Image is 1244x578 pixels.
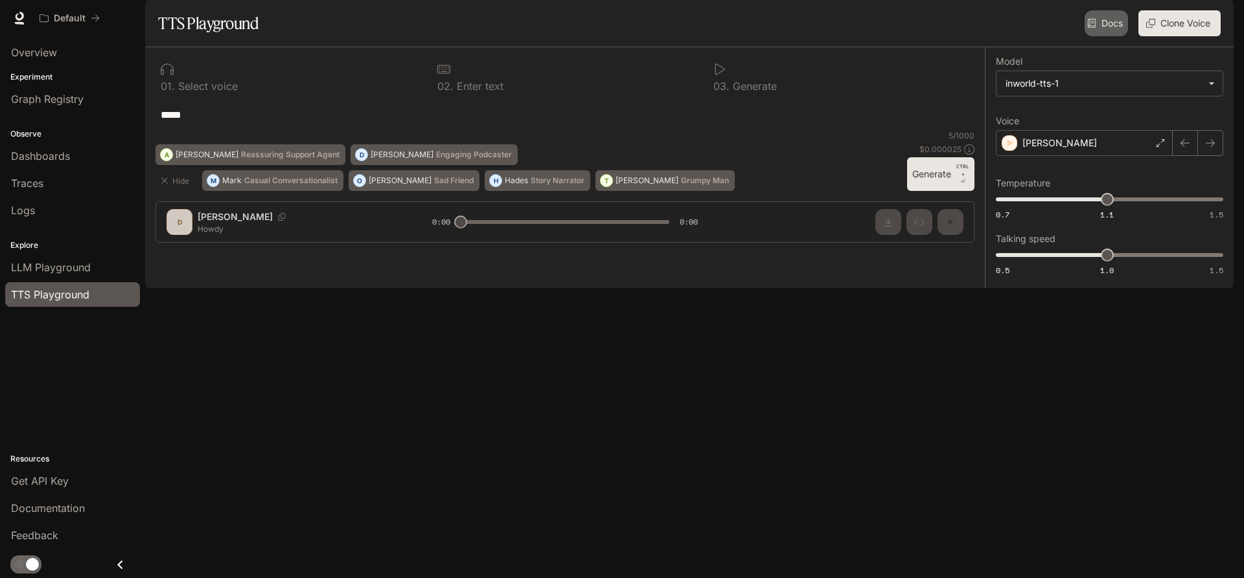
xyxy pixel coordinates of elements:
[996,209,1009,220] span: 0.7
[1210,209,1223,220] span: 1.5
[601,170,612,191] div: T
[207,170,219,191] div: M
[454,81,503,91] p: Enter text
[996,57,1022,66] p: Model
[996,71,1223,96] div: inworld-tts-1
[351,144,518,165] button: D[PERSON_NAME]Engaging Podcaster
[949,130,974,141] p: 5 / 1000
[222,177,242,184] p: Mark
[1210,265,1223,276] span: 1.5
[437,81,454,91] p: 0 2 .
[1022,137,1097,150] p: [PERSON_NAME]
[371,151,433,159] p: [PERSON_NAME]
[155,144,345,165] button: A[PERSON_NAME]Reassuring Support Agent
[505,177,528,184] p: Hades
[919,144,962,155] p: $ 0.000025
[956,162,969,186] p: ⏎
[1100,209,1114,220] span: 1.1
[531,177,584,184] p: Story Narrator
[595,170,735,191] button: T[PERSON_NAME]Grumpy Man
[34,5,106,31] button: All workspaces
[244,177,338,184] p: Casual Conversationalist
[713,81,730,91] p: 0 3 .
[1006,77,1202,90] div: inworld-tts-1
[241,151,340,159] p: Reassuring Support Agent
[202,170,343,191] button: MMarkCasual Conversationalist
[490,170,501,191] div: H
[354,170,365,191] div: O
[155,170,197,191] button: Hide
[349,170,479,191] button: O[PERSON_NAME]Sad Friend
[176,151,238,159] p: [PERSON_NAME]
[907,157,974,191] button: GenerateCTRL +⏎
[158,10,259,36] h1: TTS Playground
[161,144,172,165] div: A
[996,179,1050,188] p: Temperature
[956,162,969,178] p: CTRL +
[369,177,432,184] p: [PERSON_NAME]
[1100,265,1114,276] span: 1.0
[996,234,1055,243] p: Talking speed
[356,144,367,165] div: D
[436,151,512,159] p: Engaging Podcaster
[996,117,1019,126] p: Voice
[175,81,238,91] p: Select voice
[161,81,175,91] p: 0 1 .
[434,177,474,184] p: Sad Friend
[616,177,678,184] p: [PERSON_NAME]
[681,177,729,184] p: Grumpy Man
[54,13,86,24] p: Default
[1085,10,1128,36] a: Docs
[996,265,1009,276] span: 0.5
[730,81,777,91] p: Generate
[1138,10,1221,36] button: Clone Voice
[485,170,590,191] button: HHadesStory Narrator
